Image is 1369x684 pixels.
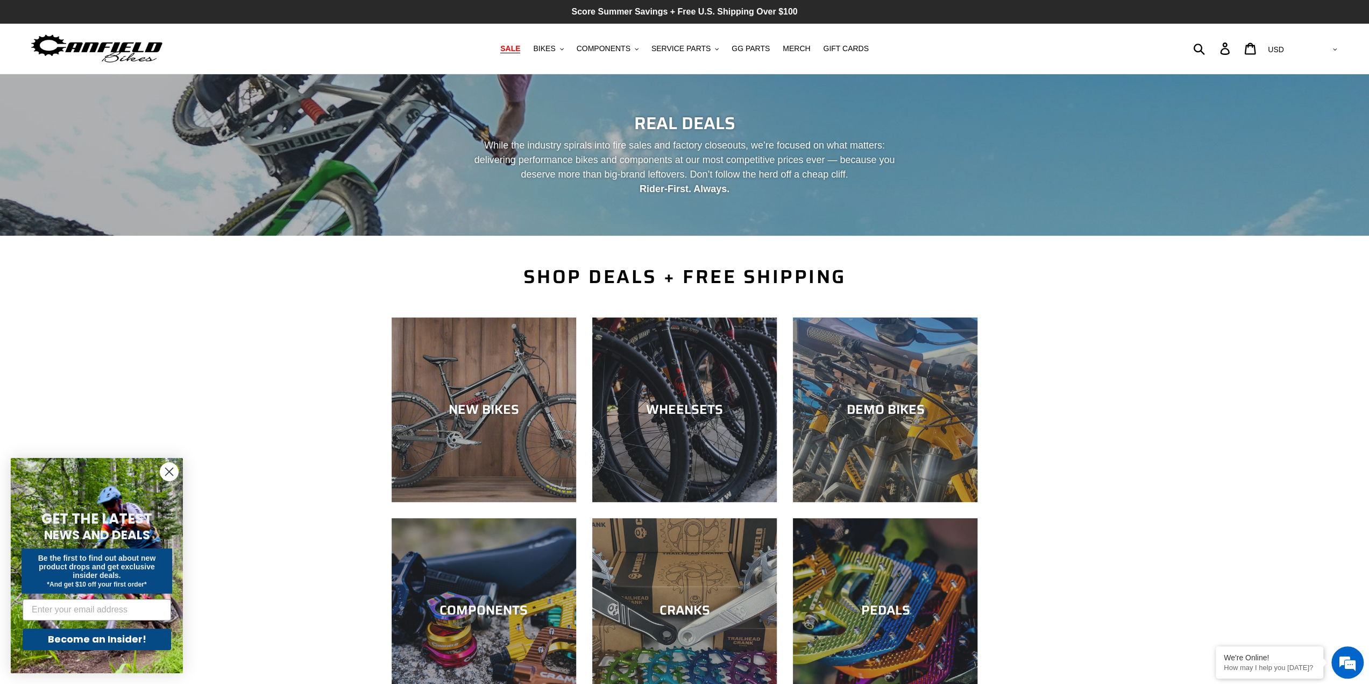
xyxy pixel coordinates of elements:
[465,138,905,196] p: While the industry spirals into fire sales and factory closeouts, we’re focused on what matters: ...
[30,32,164,66] img: Canfield Bikes
[41,509,152,528] span: GET THE LATEST
[783,44,810,53] span: MERCH
[726,41,775,56] a: GG PARTS
[38,554,156,580] span: Be the first to find out about new product drops and get exclusive insider deals.
[12,59,28,75] div: Navigation go back
[528,41,569,56] button: BIKES
[793,603,977,618] div: PEDALS
[47,581,146,588] span: *And get $10 off your first order*
[23,629,171,650] button: Become an Insider!
[1224,664,1315,672] p: How may I help you today?
[823,44,869,53] span: GIFT CARDS
[1199,37,1226,60] input: Search
[34,54,61,81] img: d_696896380_company_1647369064580_696896380
[44,526,150,544] span: NEWS AND DEALS
[640,184,729,194] strong: Rider-First. Always.
[160,462,179,481] button: Close dialog
[176,5,202,31] div: Minimize live chat window
[392,113,978,133] h2: REAL DEALS
[392,603,576,618] div: COMPONENTS
[577,44,630,53] span: COMPONENTS
[500,44,520,53] span: SALE
[72,60,197,74] div: Chat with us now
[592,402,777,418] div: WHEELSETS
[592,603,777,618] div: CRANKS
[62,136,148,244] span: We're online!
[392,318,576,502] a: NEW BIKES
[392,265,978,288] h2: SHOP DEALS + FREE SHIPPING
[651,44,711,53] span: SERVICE PARTS
[495,41,526,56] a: SALE
[732,44,770,53] span: GG PARTS
[5,294,205,332] textarea: Type your message and hit 'Enter'
[23,599,171,620] input: Enter your email address
[818,41,874,56] a: GIFT CARDS
[1224,653,1315,662] div: We're Online!
[777,41,815,56] a: MERCH
[646,41,724,56] button: SERVICE PARTS
[592,318,777,502] a: WHEELSETS
[392,402,576,418] div: NEW BIKES
[793,402,977,418] div: DEMO BIKES
[571,41,644,56] button: COMPONENTS
[793,318,977,502] a: DEMO BIKES
[533,44,555,53] span: BIKES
